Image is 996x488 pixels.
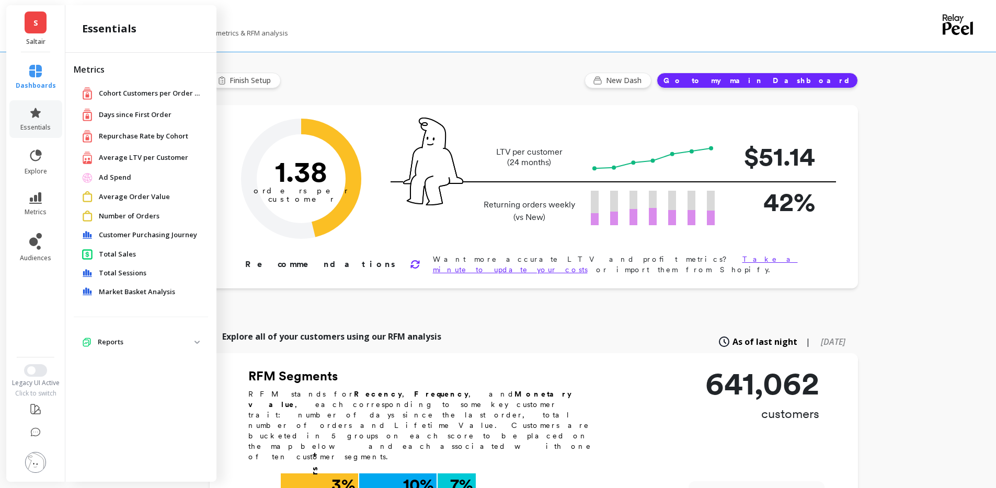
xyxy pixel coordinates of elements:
span: Average Order Value [99,192,170,202]
img: navigation item icon [82,130,93,143]
button: Go to my main Dashboard [657,73,858,88]
a: Cohort Customers per Order Count [99,88,203,99]
span: Market Basket Analysis [99,287,175,297]
button: New Dash [585,73,651,88]
h2: essentials [82,21,136,36]
span: explore [25,167,47,176]
text: 1.38 [275,154,327,189]
div: Legacy UI Active [5,379,66,387]
a: Average Order Value [99,192,200,202]
p: $51.14 [731,137,815,176]
span: Number of Orders [99,211,159,222]
span: Customer Purchasing Journey [99,230,197,240]
img: navigation item icon [82,287,93,296]
span: [DATE] [821,336,845,347]
p: Explore all of your customers using our RFM analysis [222,330,441,343]
img: navigation item icon [82,108,93,121]
span: | [806,335,810,348]
p: RFM stands for , , and , each corresponding to some key customer trait: number of days since the ... [248,389,604,462]
p: Returning orders weekly (vs New) [480,199,578,224]
a: Number of Orders [99,211,200,222]
p: LTV per customer (24 months) [480,147,578,168]
span: dashboards [16,82,56,90]
h2: Metrics [74,63,208,76]
b: Recency [354,390,402,398]
tspan: customer [268,194,334,204]
p: 42% [731,182,815,222]
a: Customer Purchasing Journey [99,230,200,240]
span: metrics [25,208,47,216]
p: Saltair [17,38,55,46]
b: Frequency [414,390,468,398]
div: Click to switch [5,389,66,398]
a: Total Sales [99,249,200,260]
img: navigation item icon [82,191,93,202]
span: Average LTV per Customer [99,153,188,163]
span: As of last night [732,335,797,348]
h2: RFM Segments [248,368,604,385]
p: Want more accurate LTV and profit metrics? or import them from Shopify. [433,254,825,275]
button: Finish Setup [210,73,281,88]
a: Average LTV per Customer [99,153,200,163]
img: navigation item icon [82,172,93,183]
span: Total Sessions [99,268,146,278]
span: S [33,17,38,29]
span: Days since First Order [99,110,171,120]
img: navigation item icon [82,249,93,260]
img: navigation item icon [82,338,91,347]
span: New Dash [606,75,645,86]
span: Total Sales [99,249,136,260]
p: 641,062 [705,368,819,399]
span: Finish Setup [230,75,274,86]
img: navigation item icon [82,269,93,277]
span: Repurchase Rate by Cohort [99,131,188,142]
a: Repurchase Rate by Cohort [99,131,200,142]
img: pal seatted on line [403,118,463,205]
img: navigation item icon [82,87,93,100]
a: Total Sessions [99,268,200,278]
tspan: orders per [254,186,349,195]
a: Days since First Order [99,110,200,120]
img: down caret icon [194,341,200,344]
span: Ad Spend [99,172,131,183]
p: customers [705,405,819,422]
a: Ad Spend [99,172,200,183]
img: navigation item icon [82,231,93,239]
img: profile picture [25,452,46,473]
span: audiences [20,254,51,262]
p: Reports [98,337,194,347]
img: navigation item icon [82,211,93,222]
img: navigation item icon [82,151,93,164]
p: Recommendations [245,258,397,271]
button: Switch to New UI [24,364,47,377]
span: essentials [20,123,51,132]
